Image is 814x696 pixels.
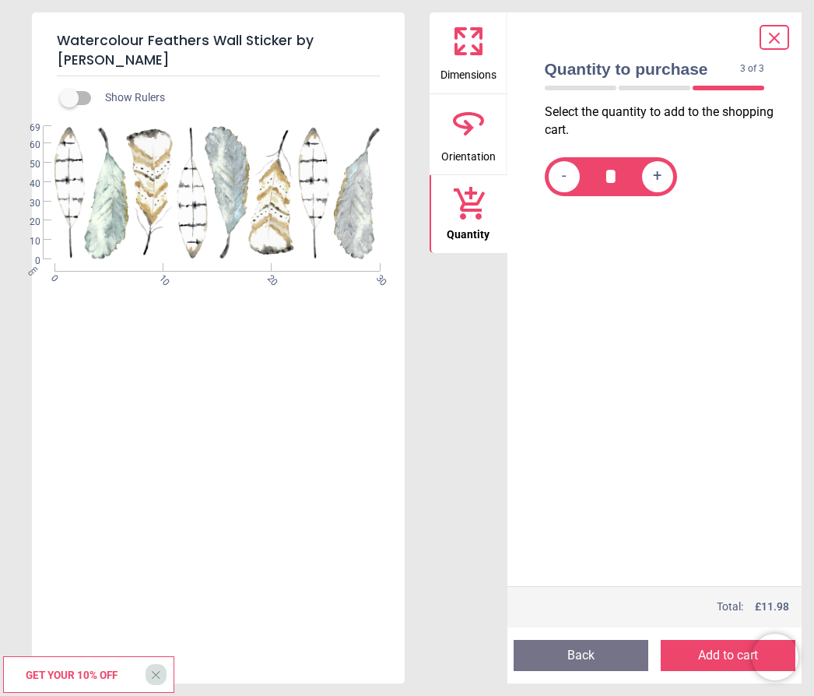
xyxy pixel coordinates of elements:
iframe: Brevo live chat [752,634,798,680]
span: 69 [11,121,40,135]
p: Select the quantity to add to the shopping cart. [545,104,777,139]
span: 60 [11,139,40,152]
button: Add to cart [661,640,795,671]
span: Quantity to purchase [545,58,741,80]
span: 10 [11,235,40,248]
span: 30 [373,272,383,283]
span: 3 of 3 [740,62,764,76]
span: cm [25,264,39,278]
span: 30 [11,197,40,210]
span: Orientation [441,142,496,165]
div: Total: [543,599,790,615]
span: 11.98 [761,600,789,613]
span: 0 [47,272,58,283]
span: 0 [11,255,40,268]
span: 10 [156,272,166,283]
button: Orientation [430,94,507,175]
span: 20 [264,272,274,283]
button: Back [514,640,648,671]
span: £ [755,599,789,615]
span: Dimensions [440,60,496,83]
button: Quantity [430,175,507,253]
div: Show Rulers [69,89,405,107]
span: 20 [11,216,40,229]
span: - [562,167,567,187]
span: 40 [11,178,40,191]
button: Dimensions [430,12,507,93]
span: 50 [11,158,40,171]
span: Quantity [447,220,489,243]
span: + [653,167,661,187]
h5: Watercolour Feathers Wall Sticker by [PERSON_NAME] [57,25,380,76]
